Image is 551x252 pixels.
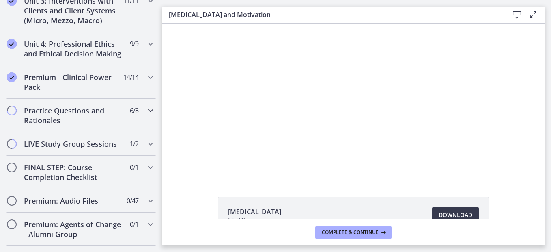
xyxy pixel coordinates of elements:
iframe: Video Lesson [162,24,545,178]
span: Download [439,210,472,220]
span: 0 / 1 [130,219,138,229]
button: Complete & continue [315,226,392,239]
span: [MEDICAL_DATA] [228,207,281,217]
h2: Unit 4: Professional Ethics and Ethical Decision Making [24,39,123,59]
span: 14 / 14 [123,72,138,82]
h2: LIVE Study Group Sessions [24,139,123,149]
i: Completed [7,39,17,49]
h2: Premium: Agents of Change - Alumni Group [24,219,123,239]
h2: Premium - Clinical Power Pack [24,72,123,92]
span: 67.7 KB [228,217,281,223]
a: Download [432,207,479,223]
i: Completed [7,72,17,82]
span: Complete & continue [322,229,379,236]
span: 9 / 9 [130,39,138,49]
h2: Practice Questions and Rationales [24,106,123,125]
h2: FINAL STEP: Course Completion Checklist [24,163,123,182]
span: 6 / 8 [130,106,138,115]
span: 1 / 2 [130,139,138,149]
span: 0 / 47 [127,196,138,206]
h3: [MEDICAL_DATA] and Motivation [169,10,496,20]
h2: Premium: Audio Files [24,196,123,206]
span: 0 / 1 [130,163,138,172]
